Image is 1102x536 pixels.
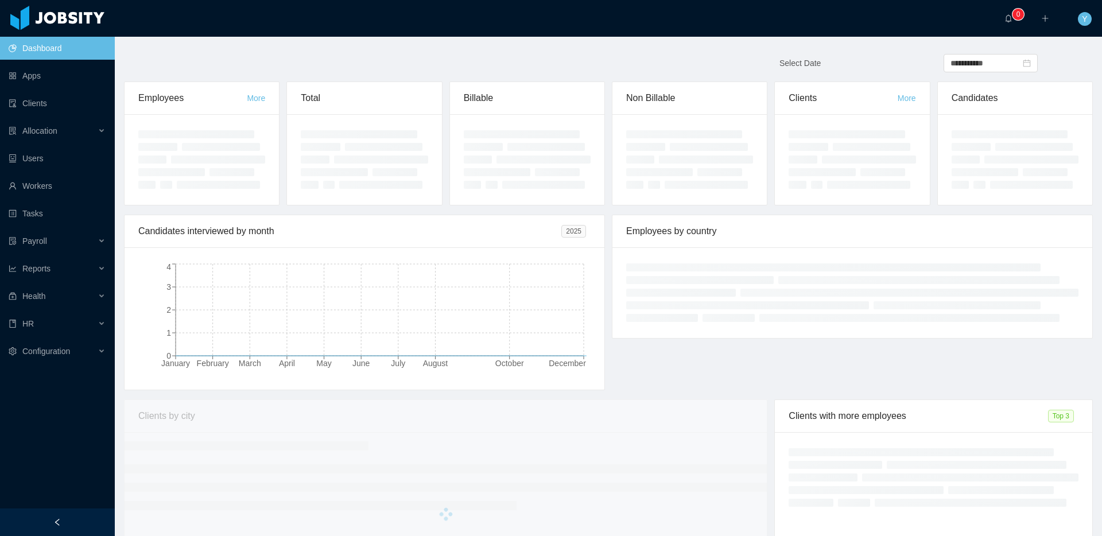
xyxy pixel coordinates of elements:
[952,82,1078,114] div: Candidates
[9,92,106,115] a: icon: auditClients
[9,147,106,170] a: icon: robotUsers
[626,215,1078,247] div: Employees by country
[9,202,106,225] a: icon: profileTasks
[301,82,428,114] div: Total
[391,359,405,368] tspan: July
[166,351,171,360] tspan: 0
[197,359,229,368] tspan: February
[22,347,70,356] span: Configuration
[1082,12,1087,26] span: Y
[789,82,897,114] div: Clients
[561,225,586,238] span: 2025
[9,265,17,273] i: icon: line-chart
[9,347,17,355] i: icon: setting
[166,282,171,292] tspan: 3
[239,359,261,368] tspan: March
[898,94,916,103] a: More
[22,236,47,246] span: Payroll
[352,359,370,368] tspan: June
[22,319,34,328] span: HR
[138,82,247,114] div: Employees
[549,359,586,368] tspan: December
[9,320,17,328] i: icon: book
[9,292,17,300] i: icon: medicine-box
[22,126,57,135] span: Allocation
[789,400,1047,432] div: Clients with more employees
[22,264,51,273] span: Reports
[1041,14,1049,22] i: icon: plus
[279,359,295,368] tspan: April
[9,37,106,60] a: icon: pie-chartDashboard
[161,359,190,368] tspan: January
[247,94,265,103] a: More
[626,82,753,114] div: Non Billable
[166,305,171,314] tspan: 2
[316,359,331,368] tspan: May
[1048,410,1074,422] span: Top 3
[9,127,17,135] i: icon: solution
[9,174,106,197] a: icon: userWorkers
[1012,9,1024,20] sup: 0
[166,262,171,271] tspan: 4
[495,359,524,368] tspan: October
[1023,59,1031,67] i: icon: calendar
[464,82,591,114] div: Billable
[779,59,821,68] span: Select Date
[9,64,106,87] a: icon: appstoreApps
[1004,14,1012,22] i: icon: bell
[138,215,561,247] div: Candidates interviewed by month
[9,237,17,245] i: icon: file-protect
[423,359,448,368] tspan: August
[22,292,45,301] span: Health
[166,328,171,337] tspan: 1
